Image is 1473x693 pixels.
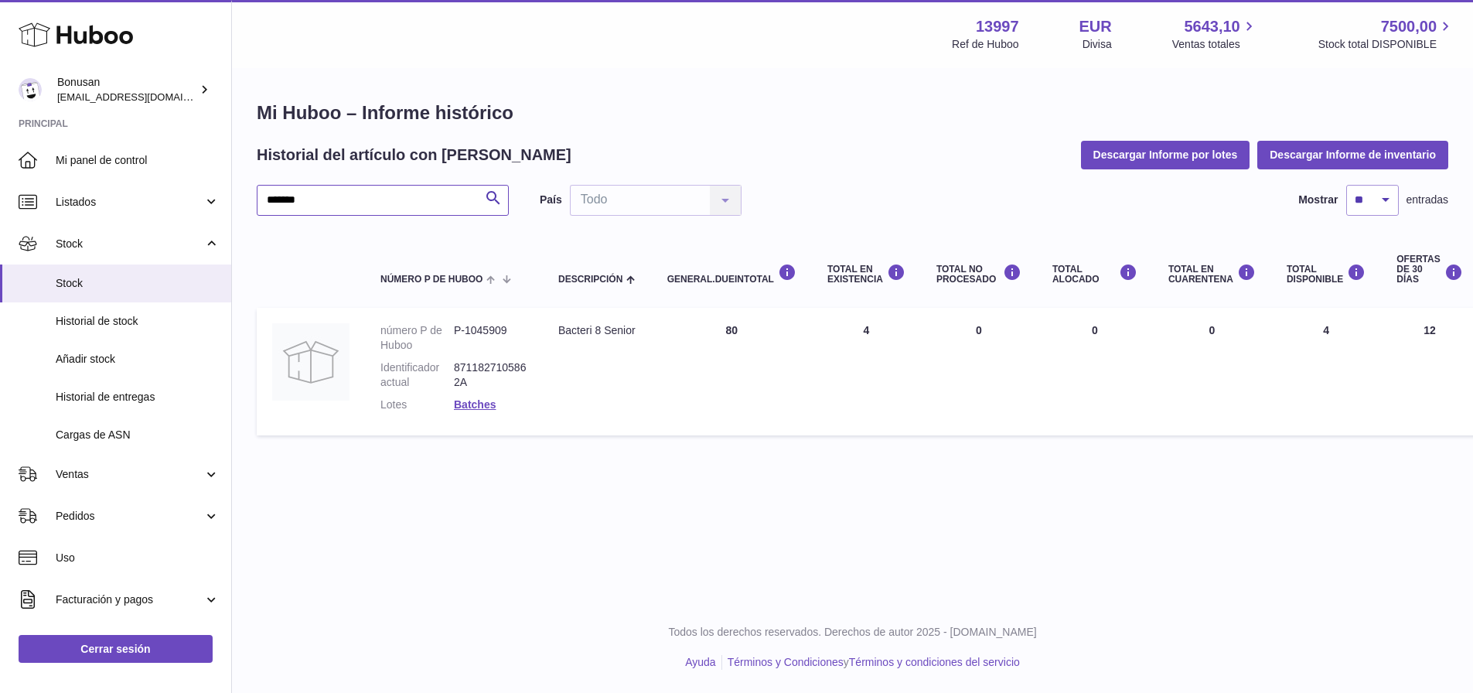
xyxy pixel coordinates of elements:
a: 5643,10 Ventas totales [1172,16,1258,52]
li: y [722,655,1020,670]
a: 7500,00 Stock total DISPONIBLE [1318,16,1454,52]
strong: 13997 [976,16,1019,37]
dt: número P de Huboo [380,323,454,353]
div: Bonusan [57,75,196,104]
div: Total NO PROCESADO [936,264,1021,285]
div: Ref de Huboo [952,37,1018,52]
h1: Mi Huboo – Informe histórico [257,101,1448,125]
span: Descripción [558,275,622,285]
a: Ayuda [685,656,715,668]
span: entradas [1407,193,1448,207]
div: Bacteri 8 Senior [558,323,636,338]
span: Ventas totales [1172,37,1258,52]
dt: Lotes [380,398,454,412]
dt: Identificador actual [380,360,454,390]
strong: EUR [1079,16,1112,37]
span: Stock total DISPONIBLE [1318,37,1454,52]
dd: P-1045909 [454,323,527,353]
span: Mi panel de control [56,153,220,168]
button: Descargar Informe por lotes [1081,141,1250,169]
div: Total en EXISTENCIA [827,264,905,285]
span: Uso [56,551,220,565]
span: Listados [56,195,203,210]
a: Cerrar sesión [19,635,213,663]
span: Añadir stock [56,352,220,367]
span: Ventas [56,467,203,482]
span: Historial de stock [56,314,220,329]
td: 0 [921,308,1037,435]
img: info@bonusan.es [19,78,42,101]
td: 4 [1271,308,1381,435]
span: 7500,00 [1381,16,1437,37]
span: [EMAIL_ADDRESS][DOMAIN_NAME] [57,90,227,103]
p: Todos los derechos reservados. Derechos de autor 2025 - [DOMAIN_NAME] [244,625,1461,640]
div: general.dueInTotal [667,264,796,285]
span: Pedidos [56,509,203,524]
a: Batches [454,398,496,411]
span: Facturación y pagos [56,592,203,607]
span: Historial de entregas [56,390,220,405]
div: Divisa [1083,37,1112,52]
div: Total ALOCADO [1052,264,1137,285]
a: Términos y Condiciones [728,656,844,668]
td: 0 [1037,308,1153,435]
span: Stock [56,237,203,251]
img: product image [272,323,349,401]
div: OFERTAS DE 30 DÍAS [1396,254,1462,285]
td: 80 [652,308,812,435]
label: Mostrar [1298,193,1338,207]
div: Total en CUARENTENA [1168,264,1256,285]
a: Términos y condiciones del servicio [849,656,1020,668]
span: Stock [56,276,220,291]
div: Total DISPONIBLE [1287,264,1366,285]
label: País [540,193,562,207]
span: número P de Huboo [380,275,482,285]
span: Cargas de ASN [56,428,220,442]
span: 5643,10 [1184,16,1239,37]
button: Descargar Informe de inventario [1257,141,1448,169]
h2: Historial del artículo con [PERSON_NAME] [257,145,571,166]
span: 0 [1209,324,1216,336]
td: 4 [812,308,921,435]
dd: 8711827105862A [454,360,527,390]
